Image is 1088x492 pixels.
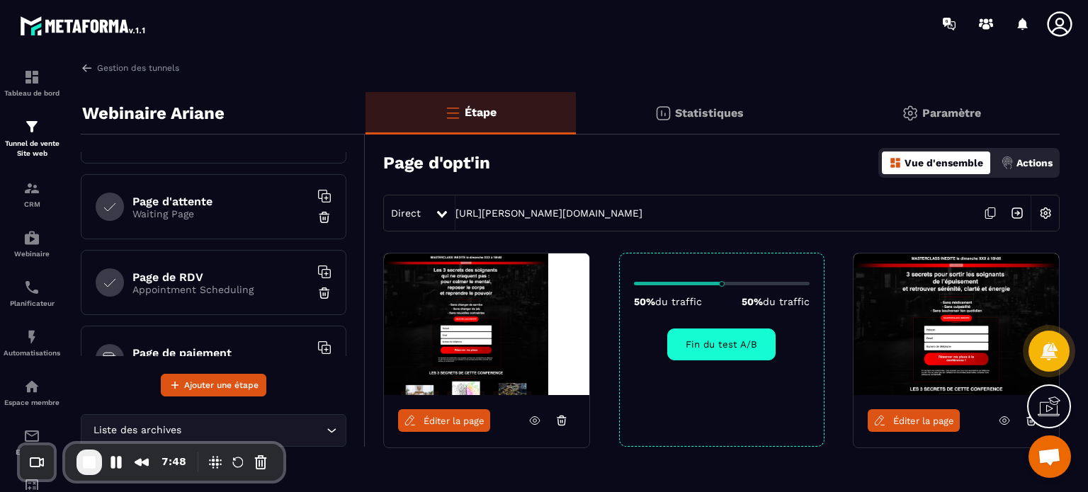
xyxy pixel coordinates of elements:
button: Fin du test A/B [667,328,776,360]
p: Webinaire [4,250,60,258]
p: CRM [4,200,60,208]
a: Éditer la page [398,409,490,432]
div: Ouvrir le chat [1028,435,1071,478]
p: E-mailing [4,448,60,456]
img: automations [23,378,40,395]
p: Actions [1016,157,1053,168]
h3: Page d'opt'in [383,153,490,173]
p: 50% [742,296,810,307]
img: image [854,253,1059,395]
p: Webinaire Ariane [82,99,225,127]
p: Automatisations [4,349,60,357]
span: Direct [391,207,421,219]
a: emailemailE-mailing [4,417,60,467]
a: formationformationTableau de bord [4,58,60,108]
p: Planificateur [4,299,60,307]
img: actions.d6e523a2.png [1001,156,1014,169]
span: du traffic [655,296,702,307]
h6: Page de RDV [132,270,310,284]
a: Éditer la page [868,409,960,432]
img: stats.20deebd0.svg [654,105,671,122]
button: Ajouter une étape [161,374,266,396]
span: Éditer la page [893,416,954,426]
input: Search for option [184,423,323,438]
p: Étape [465,105,497,119]
p: Appointment Scheduling [132,284,310,295]
img: email [23,428,40,445]
img: scheduler [23,279,40,296]
a: automationsautomationsAutomatisations [4,318,60,367]
img: image [384,253,589,395]
p: Statistiques [675,106,744,120]
h6: Page de paiement [132,346,310,360]
img: formation [23,69,40,86]
a: formationformationCRM [4,169,60,219]
a: formationformationTunnel de vente Site web [4,108,60,169]
img: arrow-next.bcc2205e.svg [1004,200,1031,227]
p: Espace membre [4,399,60,406]
img: arrow [81,62,93,74]
img: bars-o.4a397970.svg [444,104,461,121]
img: formation [23,180,40,197]
img: setting-w.858f3a88.svg [1032,200,1059,227]
span: Éditer la page [424,416,484,426]
img: logo [20,13,147,38]
img: dashboard-orange.40269519.svg [889,156,902,169]
a: automationsautomationsWebinaire [4,219,60,268]
div: Search for option [81,414,346,447]
p: 50% [634,296,702,307]
a: [URL][PERSON_NAME][DOMAIN_NAME] [455,207,642,219]
img: formation [23,118,40,135]
img: trash [317,210,331,224]
span: du traffic [763,296,810,307]
h6: Page d'attente [132,195,310,208]
span: Liste des archives [90,423,184,438]
a: Gestion des tunnels [81,62,179,74]
p: Vue d'ensemble [905,157,983,168]
p: Tableau de bord [4,89,60,97]
p: Tunnel de vente Site web [4,139,60,159]
a: schedulerschedulerPlanificateur [4,268,60,318]
img: automations [23,328,40,345]
img: automations [23,229,40,246]
p: Paramètre [922,106,981,120]
span: Ajouter une étape [184,378,259,392]
a: automationsautomationsEspace membre [4,367,60,417]
img: trash [317,286,331,300]
p: Waiting Page [132,208,310,219]
img: setting-gr.5f69749f.svg [902,105,919,122]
